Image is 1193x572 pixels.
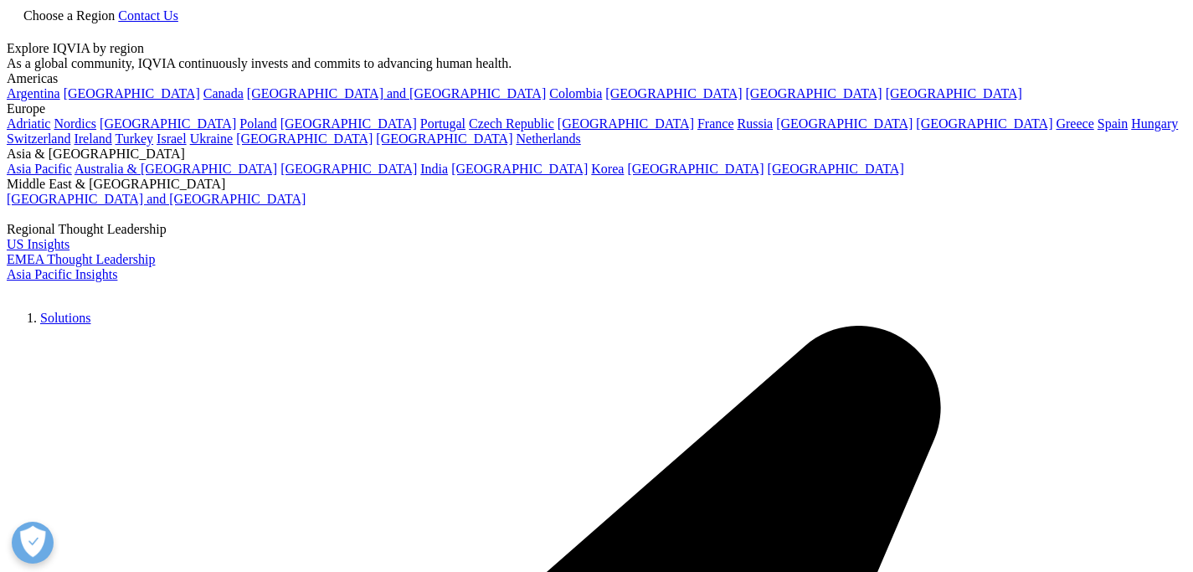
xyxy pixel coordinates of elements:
[190,131,234,146] a: Ukraine
[1098,116,1128,131] a: Spain
[7,131,70,146] a: Switzerland
[239,116,276,131] a: Poland
[886,86,1022,100] a: [GEOGRAPHIC_DATA]
[776,116,913,131] a: [GEOGRAPHIC_DATA]
[100,116,236,131] a: [GEOGRAPHIC_DATA]
[549,86,602,100] a: Colombia
[558,116,694,131] a: [GEOGRAPHIC_DATA]
[64,86,200,100] a: [GEOGRAPHIC_DATA]
[697,116,734,131] a: France
[40,311,90,325] a: Solutions
[7,56,1186,71] div: As a global community, IQVIA continuously invests and commits to advancing human health.
[746,86,882,100] a: [GEOGRAPHIC_DATA]
[605,86,742,100] a: [GEOGRAPHIC_DATA]
[115,131,153,146] a: Turkey
[157,131,187,146] a: Israel
[1131,116,1178,131] a: Hungary
[7,177,1186,192] div: Middle East & [GEOGRAPHIC_DATA]
[7,222,1186,237] div: Regional Thought Leadership
[591,162,624,176] a: Korea
[768,162,904,176] a: [GEOGRAPHIC_DATA]
[74,131,111,146] a: Ireland
[236,131,373,146] a: [GEOGRAPHIC_DATA]
[7,162,72,176] a: Asia Pacific
[7,116,50,131] a: Adriatic
[1056,116,1093,131] a: Greece
[203,86,244,100] a: Canada
[627,162,764,176] a: [GEOGRAPHIC_DATA]
[7,237,69,251] a: US Insights
[280,162,417,176] a: [GEOGRAPHIC_DATA]
[420,162,448,176] a: India
[916,116,1052,131] a: [GEOGRAPHIC_DATA]
[7,71,1186,86] div: Americas
[12,522,54,564] button: Open Preferences
[247,86,546,100] a: [GEOGRAPHIC_DATA] and [GEOGRAPHIC_DATA]
[469,116,554,131] a: Czech Republic
[420,116,465,131] a: Portugal
[23,8,115,23] span: Choose a Region
[7,192,306,206] a: [GEOGRAPHIC_DATA] and [GEOGRAPHIC_DATA]
[516,131,580,146] a: Netherlands
[118,8,178,23] a: Contact Us
[7,41,1186,56] div: Explore IQVIA by region
[7,147,1186,162] div: Asia & [GEOGRAPHIC_DATA]
[280,116,417,131] a: [GEOGRAPHIC_DATA]
[738,116,774,131] a: Russia
[451,162,588,176] a: [GEOGRAPHIC_DATA]
[376,131,512,146] a: [GEOGRAPHIC_DATA]
[7,252,155,266] a: EMEA Thought Leadership
[7,101,1186,116] div: Europe
[54,116,96,131] a: Nordics
[7,267,117,281] a: Asia Pacific Insights
[75,162,277,176] a: Australia & [GEOGRAPHIC_DATA]
[7,86,60,100] a: Argentina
